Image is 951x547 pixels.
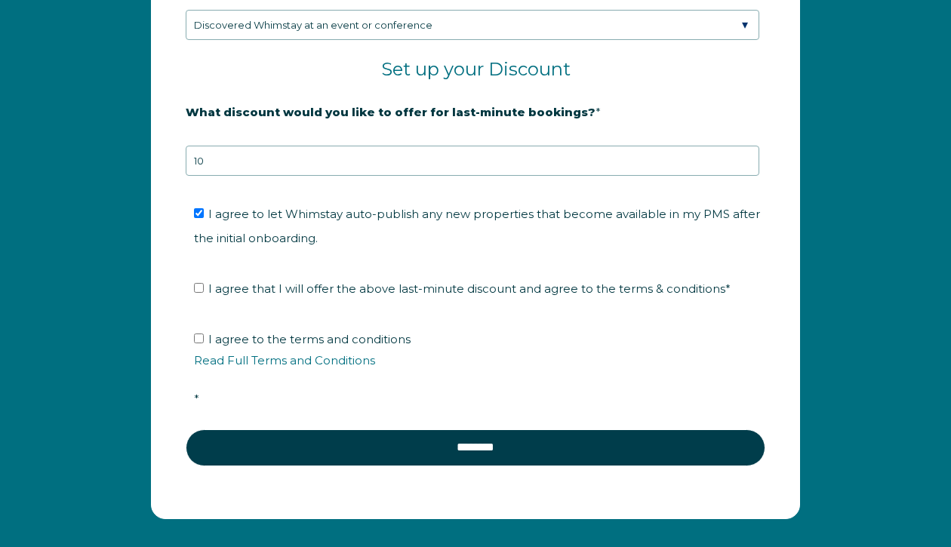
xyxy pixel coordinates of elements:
[381,58,571,80] span: Set up your Discount
[194,353,375,367] a: Read Full Terms and Conditions
[194,208,204,218] input: I agree to let Whimstay auto-publish any new properties that become available in my PMS after the...
[194,283,204,293] input: I agree that I will offer the above last-minute discount and agree to the terms & conditions*
[186,131,422,144] strong: 20% is recommended, minimum of 10%
[194,333,204,343] input: I agree to the terms and conditionsRead Full Terms and Conditions*
[208,281,731,296] span: I agree that I will offer the above last-minute discount and agree to the terms & conditions
[186,105,596,119] strong: What discount would you like to offer for last-minute bookings?
[194,207,760,245] span: I agree to let Whimstay auto-publish any new properties that become available in my PMS after the...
